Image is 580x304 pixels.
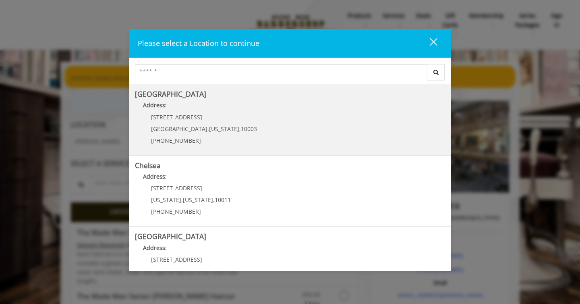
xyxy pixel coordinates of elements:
span: , [181,196,183,204]
input: Search Center [135,64,427,80]
b: Address: [143,173,167,180]
span: 10011 [215,196,231,204]
span: [GEOGRAPHIC_DATA] [151,125,207,133]
span: [PHONE_NUMBER] [151,208,201,215]
b: [GEOGRAPHIC_DATA] [135,89,206,99]
span: [US_STATE] [209,125,239,133]
span: [STREET_ADDRESS] [151,184,202,192]
button: close dialog [415,35,442,52]
span: , [239,125,241,133]
b: Chelsea [135,160,161,170]
b: [GEOGRAPHIC_DATA] [135,231,206,241]
b: Address: [143,101,167,109]
i: Search button [431,69,441,75]
span: [STREET_ADDRESS] [151,113,202,121]
span: Please select a Location to continue [138,38,259,48]
b: Address: [143,244,167,252]
span: 10003 [241,125,257,133]
span: [US_STATE] [151,196,181,204]
span: [US_STATE] [183,196,213,204]
span: [STREET_ADDRESS] [151,256,202,263]
span: , [207,125,209,133]
span: , [213,196,215,204]
div: Center Select [135,64,445,84]
div: close dialog [420,37,437,50]
span: [PHONE_NUMBER] [151,137,201,144]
